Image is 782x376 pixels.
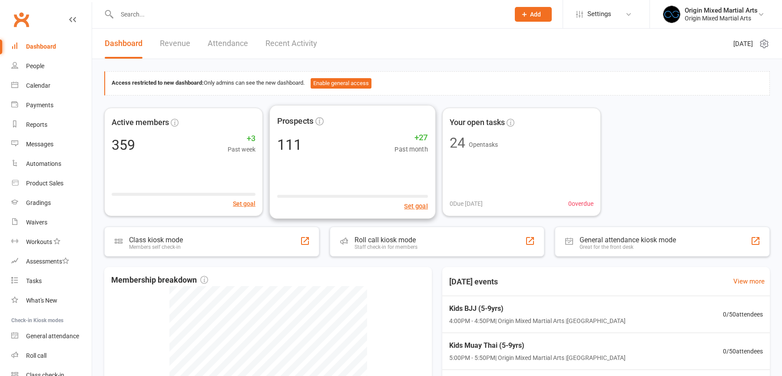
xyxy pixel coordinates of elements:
div: Only admins can see the new dashboard. [112,78,763,89]
div: Calendar [26,82,50,89]
div: 24 [450,136,465,150]
span: Past week [228,145,255,154]
span: Membership breakdown [111,274,208,287]
span: 4:00PM - 4:50PM | Origin Mixed Martial Arts | [GEOGRAPHIC_DATA] [449,316,626,326]
div: Class kiosk mode [129,236,183,244]
a: Product Sales [11,174,92,193]
div: Dashboard [26,43,56,50]
span: 0 Due [DATE] [450,199,483,208]
div: People [26,63,44,69]
div: Roll call kiosk mode [355,236,418,244]
a: Payments [11,96,92,115]
span: [DATE] [733,39,753,49]
a: Tasks [11,271,92,291]
a: Calendar [11,76,92,96]
input: Search... [114,8,504,20]
div: General attendance [26,333,79,340]
img: thumb_image1665119159.png [663,6,680,23]
div: Tasks [26,277,42,284]
span: Open tasks [469,141,498,148]
div: 111 [277,137,302,152]
span: Past month [394,144,428,154]
button: Add [515,7,552,22]
span: Active members [112,116,169,129]
div: Origin Mixed Martial Arts [685,7,758,14]
h3: [DATE] events [442,274,505,290]
span: 5:00PM - 5:50PM | Origin Mixed Martial Arts | [GEOGRAPHIC_DATA] [449,353,626,363]
div: Roll call [26,352,46,359]
button: Set goal [233,199,255,208]
div: Staff check-in for members [355,244,418,250]
div: Payments [26,102,53,109]
a: General attendance kiosk mode [11,327,92,346]
button: Set goal [404,201,428,211]
span: Settings [587,4,611,24]
div: Great for the front desk [580,244,676,250]
a: Dashboard [105,29,142,59]
button: Enable general access [311,78,371,89]
div: 359 [112,138,135,152]
a: Assessments [11,252,92,271]
div: Gradings [26,199,51,206]
span: +27 [394,131,428,144]
div: Automations [26,160,61,167]
a: Workouts [11,232,92,252]
div: Members self check-in [129,244,183,250]
a: Recent Activity [265,29,317,59]
span: Prospects [277,114,314,127]
span: 0 overdue [568,199,593,208]
a: Waivers [11,213,92,232]
a: Dashboard [11,37,92,56]
span: Add [530,11,541,18]
a: People [11,56,92,76]
a: Gradings [11,193,92,213]
a: Roll call [11,346,92,366]
div: General attendance kiosk mode [580,236,676,244]
div: Origin Mixed Martial Arts [685,14,758,22]
strong: Access restricted to new dashboard: [112,79,204,86]
span: 0 / 50 attendees [723,310,763,319]
div: Product Sales [26,180,63,187]
span: Your open tasks [450,116,505,129]
a: What's New [11,291,92,310]
span: 0 / 50 attendees [723,346,763,356]
div: Reports [26,121,47,128]
span: +3 [228,132,255,145]
a: Automations [11,154,92,174]
a: Attendance [208,29,248,59]
a: Revenue [160,29,190,59]
a: Clubworx [10,9,32,30]
a: View more [733,276,765,287]
div: Workouts [26,238,52,245]
span: Kids BJJ (5-9yrs) [449,303,626,314]
div: What's New [26,297,57,304]
span: Kids Muay Thai (5-9yrs) [449,340,626,351]
div: Assessments [26,258,69,265]
a: Messages [11,135,92,154]
div: Messages [26,141,53,148]
div: Waivers [26,219,47,226]
a: Reports [11,115,92,135]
